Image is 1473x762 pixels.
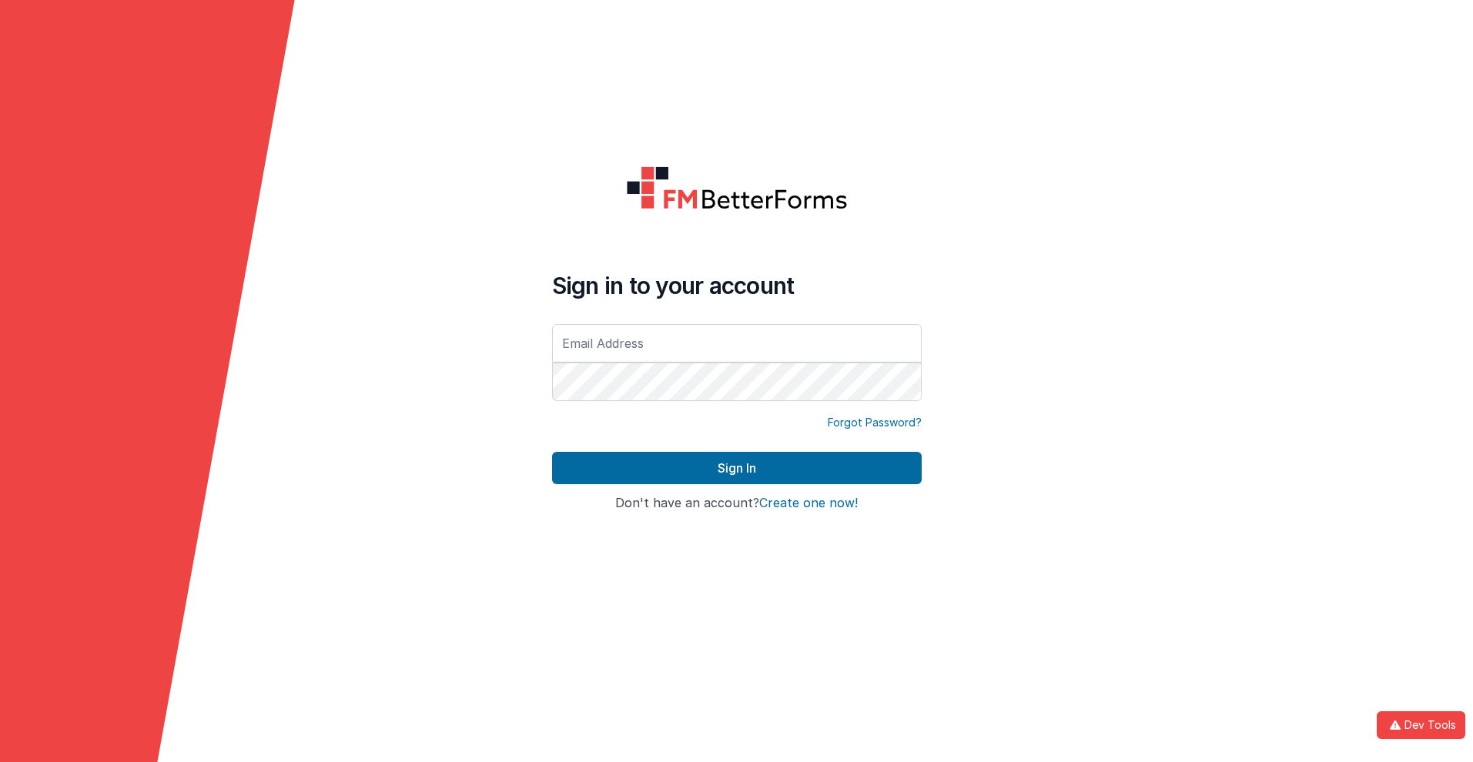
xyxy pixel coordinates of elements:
[552,496,922,510] h4: Don't have an account?
[759,496,858,510] button: Create one now!
[1377,711,1465,739] button: Dev Tools
[828,415,922,430] a: Forgot Password?
[552,272,922,299] h4: Sign in to your account
[552,452,922,484] button: Sign In
[552,324,922,363] input: Email Address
